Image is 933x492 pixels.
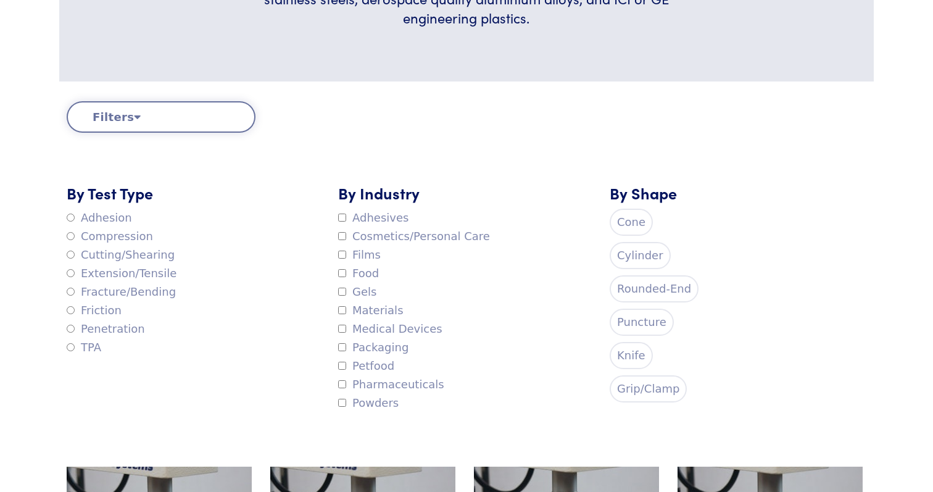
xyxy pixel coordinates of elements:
[610,275,699,302] label: Rounded-End
[67,288,75,296] input: Fracture/Bending
[610,209,653,236] label: Cone
[338,338,408,357] label: Packaging
[610,242,671,269] label: Cylinder
[67,264,176,283] label: Extension/Tensile
[610,182,866,204] h5: By Shape
[67,343,75,351] input: TPA
[338,214,346,222] input: Adhesives
[338,399,346,407] input: Powders
[67,325,75,333] input: Penetration
[67,214,75,222] input: Adhesion
[67,209,132,227] label: Adhesion
[67,182,323,204] h5: By Test Type
[338,227,490,246] label: Cosmetics/Personal Care
[338,251,346,259] input: Films
[67,338,101,357] label: TPA
[67,320,145,338] label: Penetration
[338,269,346,277] input: Food
[338,209,408,227] label: Adhesives
[610,342,653,369] label: Knife
[338,320,442,338] label: Medical Devices
[338,232,346,240] input: Cosmetics/Personal Care
[338,394,399,412] label: Powders
[338,325,346,333] input: Medical Devices
[67,306,75,314] input: Friction
[338,362,346,370] input: Petfood
[67,227,153,246] label: Compression
[338,357,394,375] label: Petfood
[338,343,346,351] input: Packaging
[67,232,75,240] input: Compression
[338,288,346,296] input: Gels
[67,101,255,133] button: Filters
[67,251,75,259] input: Cutting/Shearing
[610,375,687,402] label: Grip/Clamp
[338,306,346,314] input: Materials
[610,309,674,336] label: Puncture
[338,246,381,264] label: Films
[338,380,346,388] input: Pharmaceuticals
[338,264,379,283] label: Food
[338,375,444,394] label: Pharmaceuticals
[338,301,404,320] label: Materials
[338,182,595,204] h5: By Industry
[67,246,175,264] label: Cutting/Shearing
[67,269,75,277] input: Extension/Tensile
[67,283,176,301] label: Fracture/Bending
[338,283,376,301] label: Gels
[67,301,122,320] label: Friction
